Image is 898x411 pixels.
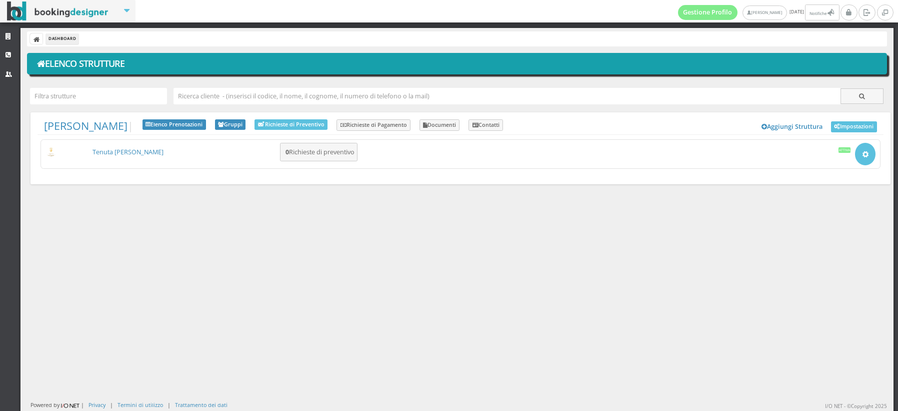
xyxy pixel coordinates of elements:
[92,148,163,156] a: Tenuta [PERSON_NAME]
[280,143,357,161] button: 0Richieste di preventivo
[173,88,840,104] input: Ricerca cliente - (inserisci il codice, il nome, il cognome, il numero di telefono o la mail)
[46,33,78,44] li: Dashboard
[30,88,167,104] input: Filtra strutture
[285,148,289,156] b: 0
[30,401,84,410] div: Powered by |
[142,119,206,130] a: Elenco Prenotazioni
[756,119,828,134] a: Aggiungi Struttura
[45,148,57,156] img: c17ce5f8a98d11e9805da647fc135771_max100.png
[419,119,460,131] a: Documenti
[805,4,839,20] button: Notifiche
[44,119,133,132] span: |
[215,119,246,130] a: Gruppi
[838,147,851,152] div: Attiva
[831,121,877,132] a: Impostazioni
[117,401,163,409] a: Termini di utilizzo
[175,401,227,409] a: Trattamento dei dati
[110,401,113,409] div: |
[678,5,738,20] a: Gestione Profilo
[167,401,170,409] div: |
[59,402,81,410] img: ionet_small_logo.png
[282,148,354,156] h5: Richieste di preventivo
[678,4,841,20] span: [DATE]
[44,118,127,133] a: [PERSON_NAME]
[7,1,108,21] img: BookingDesigner.com
[34,55,880,72] h1: Elenco Strutture
[742,5,787,20] a: [PERSON_NAME]
[254,119,327,130] a: Richieste di Preventivo
[88,401,105,409] a: Privacy
[468,119,503,131] a: Contatti
[336,119,410,131] a: Richieste di Pagamento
